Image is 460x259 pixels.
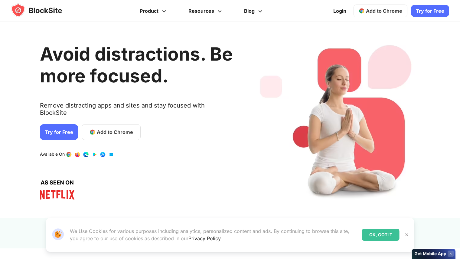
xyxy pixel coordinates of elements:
[411,5,449,17] a: Try for Free
[97,128,133,136] span: Add to Chrome
[40,102,233,121] text: Remove distracting apps and sites and stay focused with BlockSite
[359,8,365,14] img: chrome-icon.svg
[362,229,400,241] div: OK, GOT IT
[404,232,409,237] img: Close
[188,235,221,241] a: Privacy Policy
[40,151,65,158] text: Available On
[40,43,233,87] h1: Avoid distractions. Be more focused.
[403,231,411,239] button: Close
[11,3,74,18] img: blocksite-icon.5d769676.svg
[82,124,141,140] a: Add to Chrome
[40,124,78,140] a: Try for Free
[366,8,402,14] span: Add to Chrome
[330,4,350,18] a: Login
[70,227,357,242] p: We Use Cookies for various purposes including analytics, personalized content and ads. By continu...
[354,5,407,17] a: Add to Chrome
